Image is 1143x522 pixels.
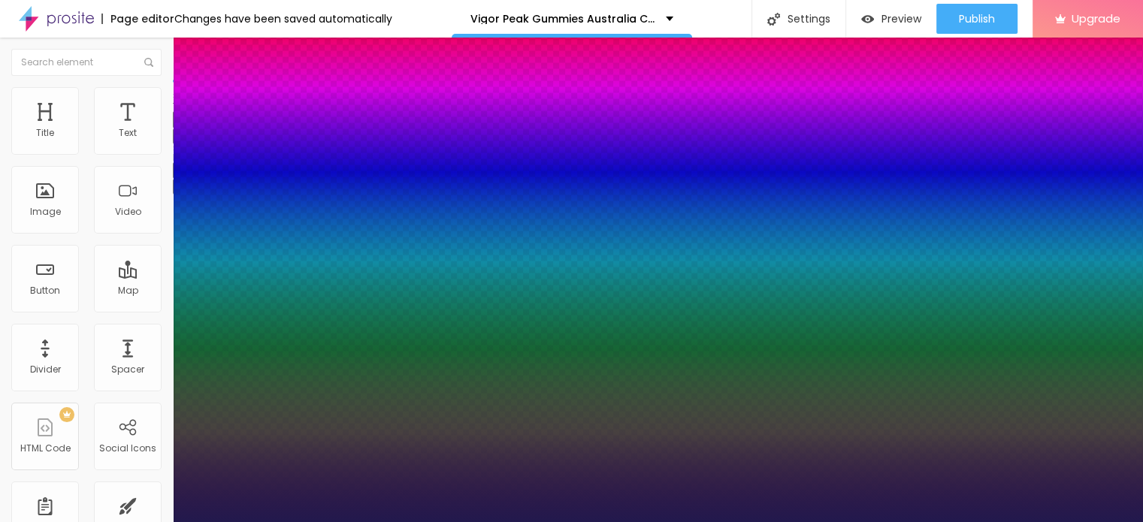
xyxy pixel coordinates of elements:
img: Icone [767,13,780,26]
div: Page editor [101,14,174,24]
div: Text [119,128,137,138]
span: Upgrade [1072,12,1120,25]
img: view-1.svg [861,13,874,26]
div: Map [118,285,138,296]
div: Spacer [111,364,144,375]
div: Changes have been saved automatically [174,14,392,24]
span: Preview [881,13,921,25]
button: Publish [936,4,1018,34]
input: Search element [11,49,162,76]
img: Icone [144,58,153,67]
div: Button [30,285,60,296]
button: Preview [846,4,936,34]
div: HTML Code [20,443,71,454]
div: Title [36,128,54,138]
div: Divider [30,364,61,375]
div: Social Icons [99,443,156,454]
div: Video [115,207,141,217]
div: Image [30,207,61,217]
span: Publish [959,13,995,25]
p: Vigor Peak Gummies Australia Customer Complaints & Truth Exposed! [470,14,655,24]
